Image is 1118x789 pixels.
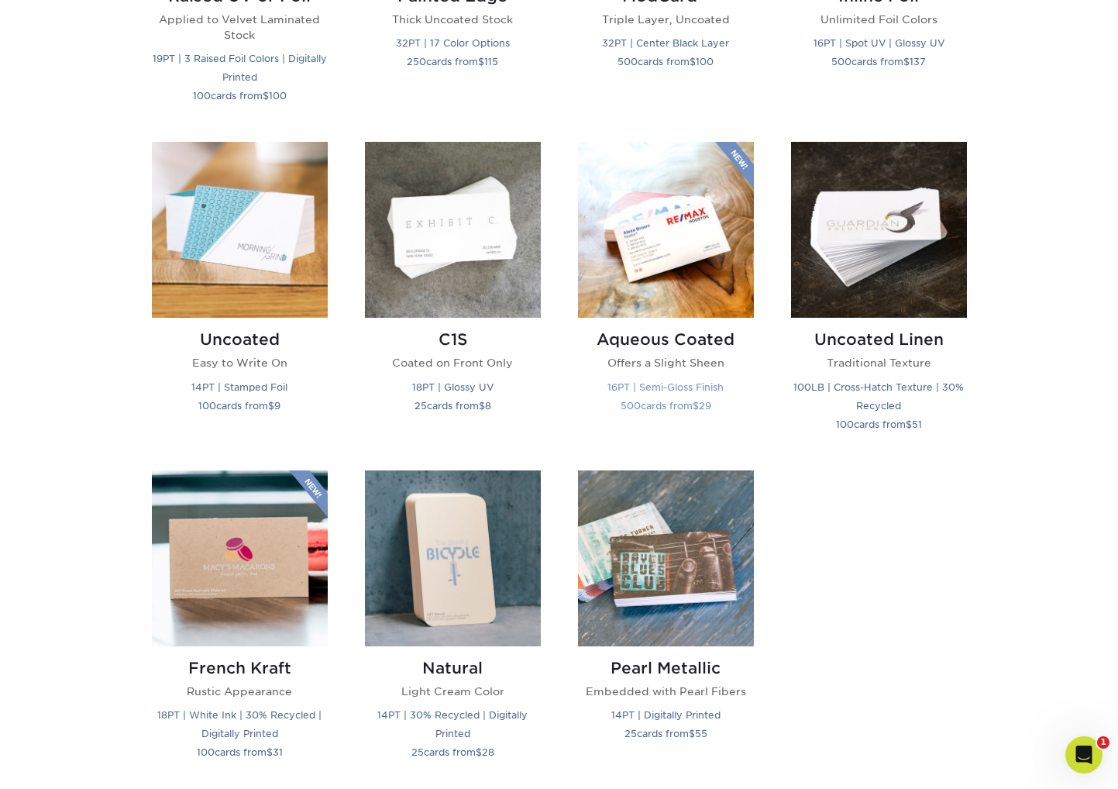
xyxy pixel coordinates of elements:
span: 100 [193,90,211,102]
span: $ [478,56,484,67]
span: 100 [269,90,287,102]
small: 16PT | Spot UV | Glossy UV [814,37,944,49]
span: 55 [695,728,707,739]
p: Easy to Write On [152,355,328,370]
span: 100 [197,746,215,758]
small: 14PT | 30% Recycled | Digitally Printed [377,709,528,739]
span: 115 [484,56,498,67]
img: French Kraft Business Cards [152,470,328,646]
p: Rustic Appearance [152,684,328,699]
span: 29 [699,400,711,412]
span: $ [479,400,485,412]
span: 31 [273,746,283,758]
h2: Uncoated [152,330,328,349]
h2: French Kraft [152,659,328,677]
h2: Aqueous Coated [578,330,754,349]
img: Pearl Metallic Business Cards [578,470,754,646]
p: Unlimited Foil Colors [791,12,967,27]
small: cards from [198,400,280,412]
span: $ [267,746,273,758]
span: 100 [696,56,714,67]
span: $ [263,90,269,102]
a: Uncoated Linen Business Cards Uncoated Linen Traditional Texture 100LB | Cross-Hatch Texture | 30... [791,142,967,451]
small: cards from [621,400,711,412]
a: Uncoated Business Cards Uncoated Easy to Write On 14PT | Stamped Foil 100cards from$9 [152,142,328,451]
a: Pearl Metallic Business Cards Pearl Metallic Embedded with Pearl Fibers 14PT | Digitally Printed ... [578,470,754,780]
span: $ [693,400,699,412]
a: Natural Business Cards Natural Light Cream Color 14PT | 30% Recycled | Digitally Printed 25cards ... [365,470,541,780]
small: 100LB | Cross-Hatch Texture | 30% Recycled [793,381,964,412]
p: Applied to Velvet Laminated Stock [152,12,328,43]
small: 18PT | Glossy UV [412,381,494,393]
span: 25 [411,746,424,758]
span: 28 [482,746,494,758]
h2: Natural [365,659,541,677]
small: 14PT | Stamped Foil [191,381,287,393]
p: Thick Uncoated Stock [365,12,541,27]
img: C1S Business Cards [365,142,541,318]
img: Natural Business Cards [365,470,541,646]
small: cards from [624,728,707,739]
span: 500 [831,56,851,67]
span: 137 [910,56,926,67]
small: cards from [407,56,498,67]
img: Uncoated Linen Business Cards [791,142,967,318]
img: New Product [289,470,328,517]
p: Offers a Slight Sheen [578,355,754,370]
small: cards from [193,90,287,102]
small: 19PT | 3 Raised Foil Colors | Digitally Printed [153,53,327,83]
h2: C1S [365,330,541,349]
small: cards from [415,400,491,412]
iframe: Intercom live chat [1065,736,1103,773]
span: 100 [836,419,854,430]
span: 25 [415,400,427,412]
small: 18PT | White Ink | 30% Recycled | Digitally Printed [157,709,322,739]
img: Aqueous Coated Business Cards [578,142,754,318]
small: 16PT | Semi-Gloss Finish [607,381,724,393]
small: 32PT | Center Black Layer [602,37,729,49]
p: Light Cream Color [365,684,541,699]
span: 500 [617,56,638,67]
p: Coated on Front Only [365,355,541,370]
small: cards from [411,746,494,758]
img: Uncoated Business Cards [152,142,328,318]
span: $ [476,746,482,758]
a: C1S Business Cards C1S Coated on Front Only 18PT | Glossy UV 25cards from$8 [365,142,541,451]
span: 1 [1097,736,1109,749]
span: 9 [274,400,280,412]
span: 51 [912,419,922,430]
span: 500 [621,400,641,412]
small: cards from [617,56,714,67]
small: cards from [831,56,926,67]
span: 25 [624,728,637,739]
img: New Product [715,142,754,188]
span: $ [906,419,912,430]
span: 250 [407,56,426,67]
a: French Kraft Business Cards French Kraft Rustic Appearance 18PT | White Ink | 30% Recycled | Digi... [152,470,328,780]
span: $ [268,400,274,412]
span: 100 [198,400,216,412]
p: Embedded with Pearl Fibers [578,684,754,699]
span: $ [903,56,910,67]
small: cards from [197,746,283,758]
small: 32PT | 17 Color Options [396,37,510,49]
h2: Uncoated Linen [791,330,967,349]
span: 8 [485,400,491,412]
h2: Pearl Metallic [578,659,754,677]
p: Traditional Texture [791,355,967,370]
a: Aqueous Coated Business Cards Aqueous Coated Offers a Slight Sheen 16PT | Semi-Gloss Finish 500ca... [578,142,754,451]
span: $ [690,56,696,67]
p: Triple Layer, Uncoated [578,12,754,27]
span: $ [689,728,695,739]
small: 14PT | Digitally Printed [611,709,721,721]
small: cards from [836,419,922,430]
